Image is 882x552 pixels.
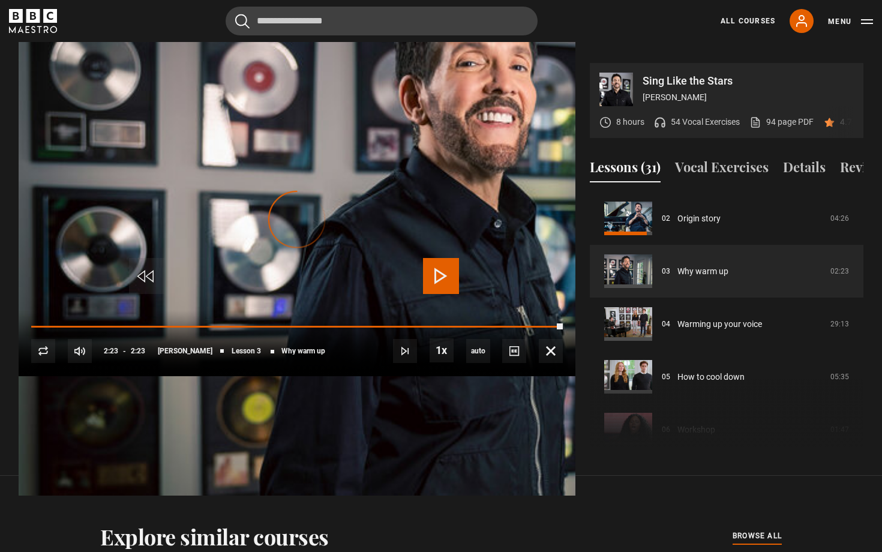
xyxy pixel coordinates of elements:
[466,339,490,363] div: Current quality: 360p
[232,347,261,355] span: Lesson 3
[158,347,212,355] span: [PERSON_NAME]
[733,530,782,543] a: browse all
[123,347,126,355] span: -
[590,157,661,182] button: Lessons (31)
[677,212,721,225] a: Origin story
[675,157,769,182] button: Vocal Exercises
[131,340,145,362] span: 2:23
[539,339,563,363] button: Fullscreen
[502,339,526,363] button: Captions
[19,63,575,376] video-js: Video Player
[616,116,644,128] p: 8 hours
[100,524,329,549] h2: Explore similar courses
[430,338,454,362] button: Playback Rate
[9,9,57,33] svg: BBC Maestro
[643,76,854,86] p: Sing Like the Stars
[393,339,417,363] button: Next Lesson
[281,347,325,355] span: Why warm up
[749,116,814,128] a: 94 page PDF
[677,318,762,331] a: Warming up your voice
[226,7,538,35] input: Search
[235,14,250,29] button: Submit the search query
[721,16,775,26] a: All Courses
[671,116,740,128] p: 54 Vocal Exercises
[733,530,782,542] span: browse all
[828,16,873,28] button: Toggle navigation
[31,339,55,363] button: Replay
[104,340,118,362] span: 2:23
[68,339,92,363] button: Mute
[677,265,728,278] a: Why warm up
[677,371,745,383] a: How to cool down
[783,157,826,182] button: Details
[466,339,490,363] span: auto
[643,91,854,104] p: [PERSON_NAME]
[31,326,563,328] div: Progress Bar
